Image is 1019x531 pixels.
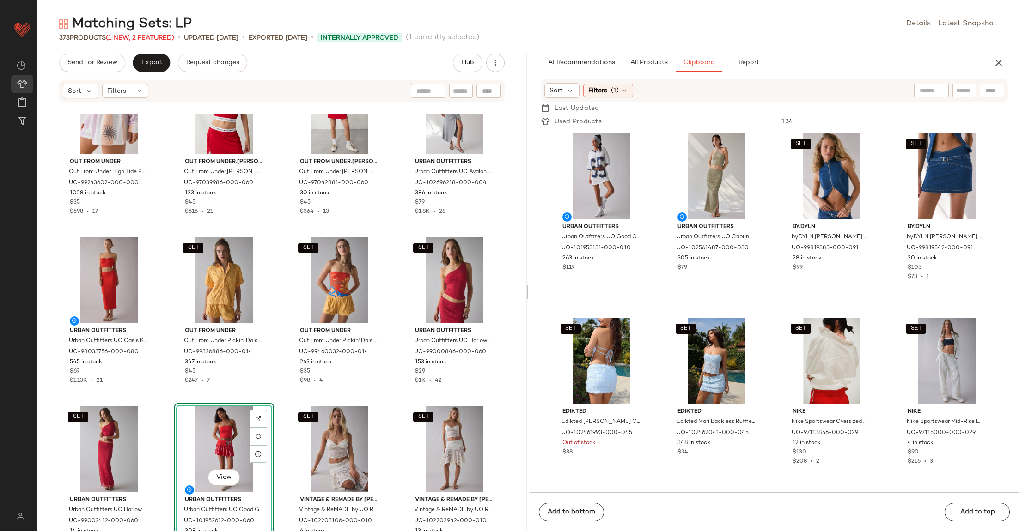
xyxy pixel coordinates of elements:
span: All Products [629,59,667,66]
div: Used Products [550,117,609,127]
button: SET [791,139,811,149]
span: SET [72,414,84,420]
img: 102561487_030_b [670,133,763,219]
span: Edikted [677,408,756,416]
span: SET [795,141,806,147]
span: Request changes [186,59,239,66]
span: Urban Outfitters [562,223,641,231]
span: Urban Outfitters [415,327,494,335]
span: $45 [300,199,311,207]
span: 13 [323,209,329,215]
span: UO-98033756-000-080 [69,348,139,356]
span: UO-99002412-000-060 [69,517,138,525]
span: • [310,378,319,384]
img: 101953131_010_b [555,133,648,219]
img: svg%3e [17,61,26,70]
img: 99000846_060_b [408,237,501,323]
span: by.DYLN [908,223,986,231]
a: Latest Snapshot [938,18,997,30]
span: SET [303,414,314,420]
button: Send for Review [59,54,125,72]
span: Sort [549,86,563,96]
p: Exported [DATE] [248,33,307,43]
span: UO-102462041-000-045 [677,429,749,437]
span: by.DYLN [793,223,871,231]
span: Vintage & ReMADE by [PERSON_NAME] [300,496,378,504]
span: $69 [70,368,79,376]
button: SET [183,243,203,253]
span: UO-99819542-000-091 [907,244,973,253]
span: $247 [185,378,198,384]
p: updated [DATE] [184,33,238,43]
img: svg%3e [256,416,261,422]
span: 305 in stock [677,254,710,263]
span: Urban Outfitters [70,327,148,335]
span: Clipboard [683,59,714,66]
span: 28 in stock [793,254,822,263]
span: UO-97115000-000-029 [907,429,976,437]
span: Edikted [562,408,641,416]
img: 99002412_060_b [62,406,156,492]
span: Out From Under,[PERSON_NAME] Out From Under X [PERSON_NAME] Cropped Polo Top in Tango Red, Women'... [184,168,262,176]
span: 545 in stock [70,358,102,367]
span: $90 [908,448,919,457]
span: 4 in stock [908,439,934,447]
span: Add to bottom [547,508,595,516]
span: • [426,378,435,384]
span: Export [140,59,162,66]
span: 373 [59,35,70,42]
span: UO-102696218-000-004 [414,179,487,187]
span: 386 in stock [415,189,447,198]
span: Out From Under [185,327,263,335]
div: Last Updated [550,103,607,113]
button: SET [561,324,581,334]
img: 99819542_091_b [900,133,994,219]
span: • [198,209,207,215]
span: 347 in stock [185,358,216,367]
span: $79 [677,264,687,272]
span: $1.13K [70,378,87,384]
img: 99326886_014_b [177,237,271,323]
span: Filters [107,86,126,96]
span: Urban Outfitters UO Avalon Asymmetric Jersey Knit Skirt 2-Piece Set in Grey, Women's at Urban Out... [414,168,493,176]
span: Nike [793,408,871,416]
button: Add to top [945,503,1010,521]
span: $208 [793,459,807,465]
span: $99 [793,264,803,272]
span: AI Recommendations [547,59,615,66]
span: $79 [415,199,425,207]
span: $105 [908,264,921,272]
span: SET [565,326,576,332]
span: Vintage & ReMADE by [PERSON_NAME] [415,496,494,504]
span: Out From Under [70,158,148,166]
img: 102202942_010_b [408,406,501,492]
span: $45 [185,199,195,207]
span: • [178,32,180,43]
span: $45 [185,368,195,376]
span: Nike [908,408,986,416]
span: Out From Under [300,327,378,335]
span: Filters [588,86,607,96]
span: UO-101952612-000-060 [184,517,254,525]
img: 97113856_029_b [785,318,879,404]
img: 97115000_029_b [900,318,994,404]
img: svg%3e [11,513,29,520]
span: $73 [908,274,917,280]
span: View [216,474,232,481]
span: $616 [185,209,198,215]
a: Details [906,18,931,30]
span: • [198,378,207,384]
span: 28 [439,209,445,215]
div: 134 [774,117,1008,127]
button: SET [791,324,811,334]
span: Urban Outfitters UO Good Game Quarterback Cutie Jersey Skort 2-Piece Set in White, Women's at Urb... [561,233,640,241]
div: Matching Sets: LP [59,15,192,33]
button: SET [413,243,433,253]
button: SET [298,243,318,253]
span: • [314,209,323,215]
span: Urban Outfitters [70,496,148,504]
span: 1028 in stock [70,189,106,198]
img: heart_red.DM2ytmEG.svg [13,20,31,39]
span: SET [910,326,921,332]
span: • [807,459,816,465]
